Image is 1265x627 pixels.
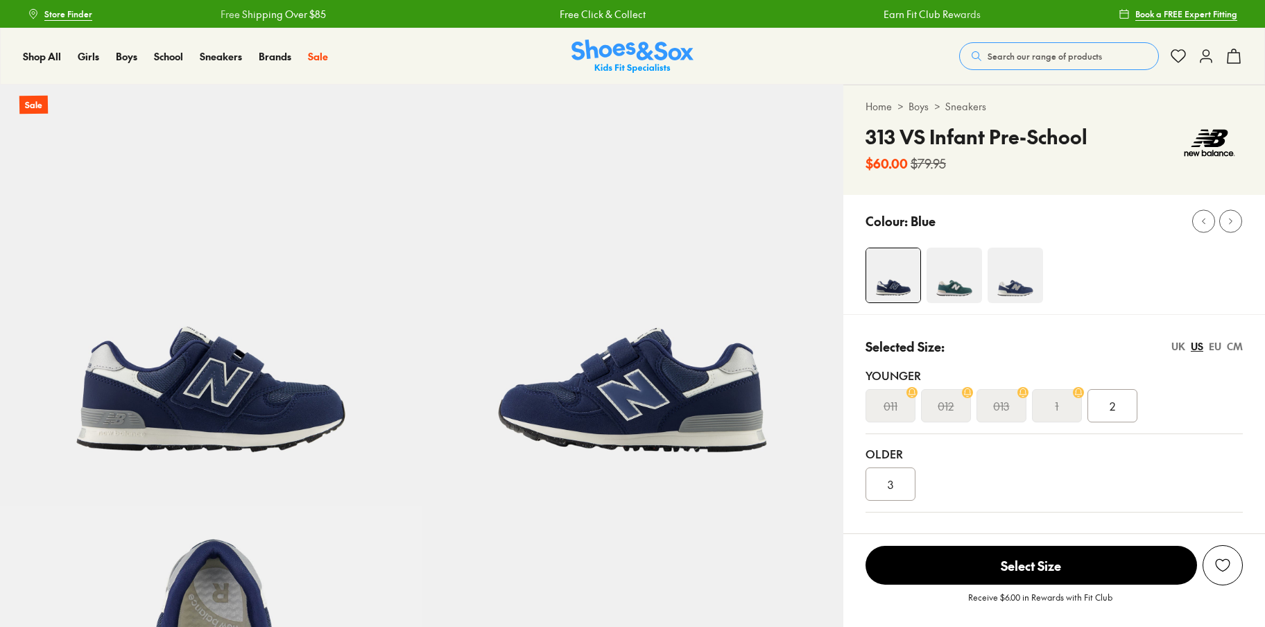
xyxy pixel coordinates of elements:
[866,367,1243,384] div: Younger
[866,337,945,356] p: Selected Size:
[866,212,908,230] p: Colour:
[571,40,694,74] img: SNS_Logo_Responsive.svg
[1209,339,1221,354] div: EU
[866,154,908,173] b: $60.00
[78,49,99,64] a: Girls
[959,42,1159,70] button: Search our range of products
[883,7,980,22] a: Earn Fit Club Rewards
[1191,339,1203,354] div: US
[78,49,99,63] span: Girls
[866,546,1197,585] span: Select Size
[1176,122,1243,164] img: Vendor logo
[1171,339,1185,354] div: UK
[200,49,242,64] a: Sneakers
[28,1,92,26] a: Store Finder
[571,40,694,74] a: Shoes & Sox
[866,122,1087,151] h4: 313 VS Infant Pre-School
[23,49,61,64] a: Shop All
[154,49,183,64] a: School
[866,545,1197,585] button: Select Size
[1135,8,1237,20] span: Book a FREE Expert Fitting
[909,99,929,114] a: Boys
[308,49,328,63] span: Sale
[259,49,291,63] span: Brands
[1203,545,1243,585] button: Add to Wishlist
[116,49,137,63] span: Boys
[911,212,936,230] p: Blue
[866,248,920,302] img: 4-498972_1
[154,49,183,63] span: School
[200,49,242,63] span: Sneakers
[44,8,92,20] span: Store Finder
[19,96,48,114] p: Sale
[927,248,982,303] img: 4-551107_1
[911,154,946,173] s: $79.95
[888,476,893,492] span: 3
[259,49,291,64] a: Brands
[938,397,954,414] s: 012
[559,7,645,22] a: Free Click & Collect
[884,397,897,414] s: 011
[1110,397,1115,414] span: 2
[988,50,1102,62] span: Search our range of products
[945,99,986,114] a: Sneakers
[116,49,137,64] a: Boys
[221,7,326,22] a: Free Shipping Over $85
[23,49,61,63] span: Shop All
[1227,339,1243,354] div: CM
[968,591,1112,616] p: Receive $6.00 in Rewards with Fit Club
[1119,1,1237,26] a: Book a FREE Expert Fitting
[866,99,1243,114] div: > >
[988,248,1043,303] img: 4-551739_1
[1055,397,1058,414] s: 1
[866,99,892,114] a: Home
[308,49,328,64] a: Sale
[866,445,1243,462] div: Older
[422,85,843,506] img: 5-498973_1
[993,397,1009,414] s: 013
